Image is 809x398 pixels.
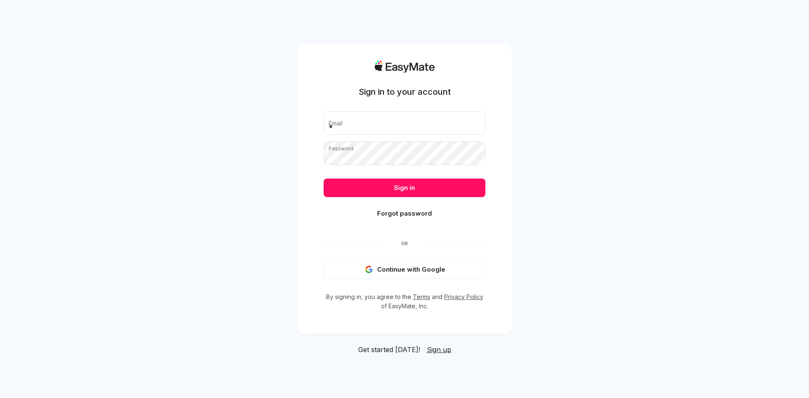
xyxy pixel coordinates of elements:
[358,345,420,355] span: Get started [DATE]!
[359,86,451,98] h1: Sign in to your account
[324,204,485,223] button: Forgot password
[324,179,485,197] button: Sign in
[427,345,451,354] span: Sign up
[324,292,485,311] p: By signing in, you agree to the and of EasyMate, Inc.
[324,260,485,279] button: Continue with Google
[413,293,430,300] a: Terms
[444,293,483,300] a: Privacy Policy
[384,240,425,247] span: Or
[427,345,451,355] a: Sign up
